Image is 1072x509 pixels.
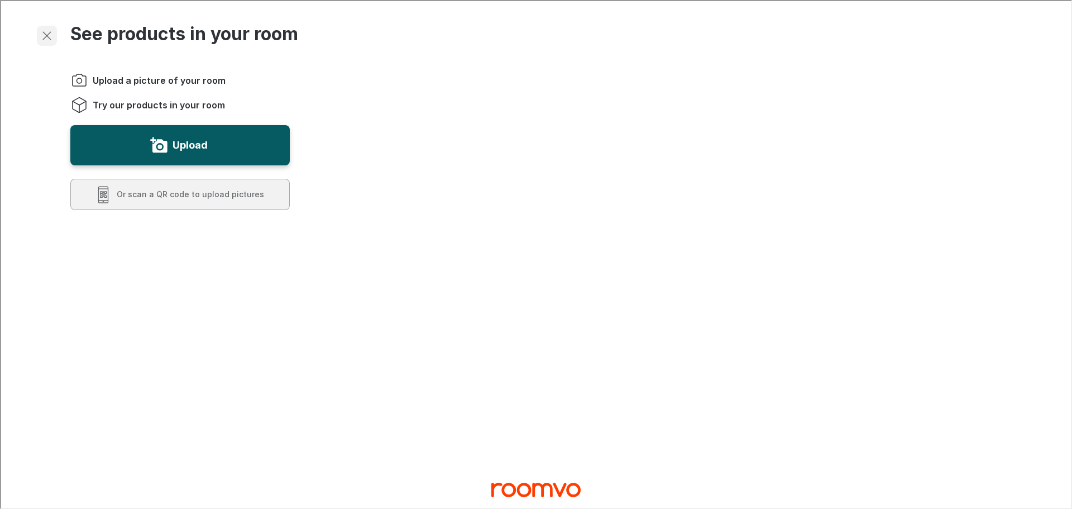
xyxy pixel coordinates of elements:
button: Upload a picture of your room [69,124,289,164]
a: Visit Spiegels Flooring homepage [490,477,580,501]
span: Upload a picture of your room [92,73,224,85]
ol: Instructions [69,70,289,113]
label: Upload [171,135,207,153]
button: Exit visualizer [36,25,56,45]
button: Scan a QR code to upload pictures [69,178,289,209]
span: Try our products in your room [92,98,224,110]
